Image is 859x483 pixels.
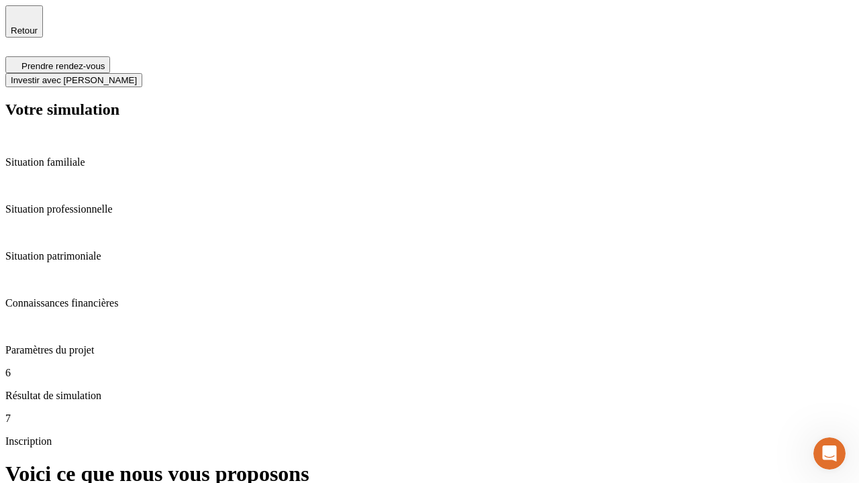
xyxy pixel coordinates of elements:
[5,73,142,87] button: Investir avec [PERSON_NAME]
[5,367,854,379] p: 6
[21,61,105,71] span: Prendre rendez-vous
[5,203,854,215] p: Situation professionnelle
[5,344,854,356] p: Paramètres du projet
[11,25,38,36] span: Retour
[5,101,854,119] h2: Votre simulation
[813,437,846,470] iframe: Intercom live chat
[5,297,854,309] p: Connaissances financières
[5,56,110,73] button: Prendre rendez-vous
[5,413,854,425] p: 7
[5,250,854,262] p: Situation patrimoniale
[5,435,854,447] p: Inscription
[5,390,854,402] p: Résultat de simulation
[5,156,854,168] p: Situation familiale
[5,5,43,38] button: Retour
[11,75,137,85] span: Investir avec [PERSON_NAME]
